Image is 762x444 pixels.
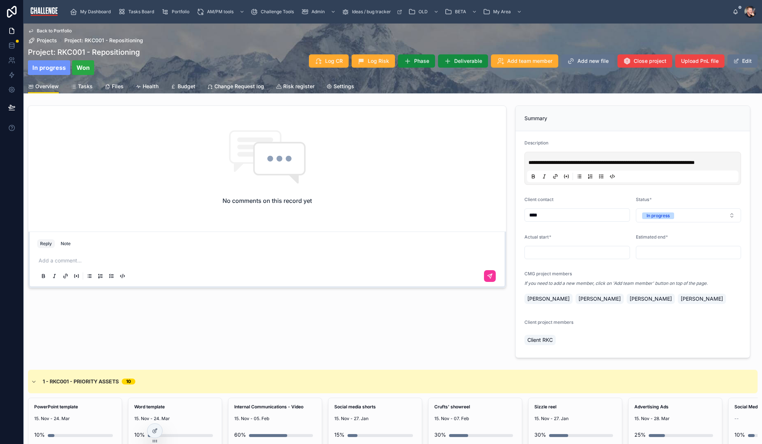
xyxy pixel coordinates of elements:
[675,54,724,68] button: Upload PnL file
[414,57,429,65] span: Phase
[434,404,470,409] strong: Crufts' showreel
[524,197,553,202] span: Client contact
[524,280,708,286] em: If you need to add a new member, click on 'Add team member' button on top of the page.
[214,83,264,90] span: Change Request log
[43,378,119,385] span: 1 - RKC001 - Priority assets
[734,404,761,409] strong: Social Media
[398,54,435,68] button: Phase
[128,9,154,15] span: Tasks Board
[134,404,165,409] strong: Word template
[634,416,716,422] span: 15. Nov - 28. Mar
[68,5,116,18] a: My Dashboard
[34,404,78,409] strong: PowerPoint template
[636,208,741,222] button: Select Button
[734,427,745,442] div: 10%
[527,295,570,302] span: [PERSON_NAME]
[299,5,339,18] a: Admin
[222,196,312,205] h2: No comments on this record yet
[617,54,672,68] button: Close project
[234,416,316,422] span: 15. Nov - 05. Feb
[178,83,195,90] span: Budget
[524,234,549,240] span: Actual start
[561,54,615,68] button: Add new file
[311,9,325,15] span: Admin
[37,37,57,44] span: Projects
[116,5,159,18] a: Tasks Board
[442,5,481,18] a: BETA
[80,9,111,15] span: My Dashboard
[78,83,93,90] span: Tasks
[634,427,646,442] div: 25%
[419,9,428,15] span: OLD
[276,80,314,94] a: Risk register
[28,80,59,94] a: Overview
[58,239,74,248] button: Note
[636,197,649,202] span: Status
[368,57,389,65] span: Log Risk
[112,83,124,90] span: Files
[28,60,70,75] mark: In progress
[143,83,159,90] span: Health
[326,80,354,94] a: Settings
[578,295,621,302] span: [PERSON_NAME]
[135,80,159,94] a: Health
[493,9,511,15] span: My Area
[309,54,349,68] button: Log CR
[64,37,143,44] a: Project: RKC001 - Repositioning
[352,9,391,15] span: Ideas / bug tracker
[170,80,195,94] a: Budget
[34,416,116,422] span: 15. Nov - 24. Mar
[35,83,59,90] span: Overview
[352,54,395,68] button: Log Risk
[481,5,526,18] a: My Area
[647,212,670,219] div: In progress
[207,80,264,94] a: Change Request log
[334,416,416,422] span: 15. Nov - 27. Jan
[534,404,556,409] strong: Sizzle reel
[434,427,446,442] div: 30%
[734,416,739,422] span: --
[438,54,488,68] button: Deliverable
[234,404,303,409] strong: Internal Communications - Video
[283,83,314,90] span: Risk register
[248,5,299,18] a: Challenge Tools
[634,404,669,409] strong: Advertising Ads
[71,80,93,94] a: Tasks
[195,5,248,18] a: AM/PM tools
[681,295,723,302] span: [PERSON_NAME]
[524,140,548,146] span: Description
[28,37,57,44] a: Projects
[207,9,234,15] span: AM/PM tools
[29,6,59,18] img: App logo
[454,57,482,65] span: Deliverable
[159,5,195,18] a: Portfolio
[524,115,547,121] span: Summary
[28,28,72,34] a: Back to Portfolio
[37,28,72,34] span: Back to Portfolio
[104,80,124,94] a: Files
[630,295,672,302] span: [PERSON_NAME]
[534,427,546,442] div: 30%
[507,57,552,65] span: Add team member
[534,416,616,422] span: 15. Nov - 27. Jan
[28,47,140,57] h1: Project: RKC001 - Repositioning
[325,57,343,65] span: Log CR
[334,427,345,442] div: 15%
[134,416,216,422] span: 15. Nov - 24. Mar
[524,271,572,276] span: CMG project members
[681,57,719,65] span: Upload PnL file
[234,427,246,442] div: 60%
[434,416,516,422] span: 15. Nov - 07. Feb
[61,241,71,247] div: Note
[172,9,189,15] span: Portfolio
[634,57,666,65] span: Close project
[126,379,131,384] div: 10
[65,4,733,20] div: scrollable content
[261,9,294,15] span: Challenge Tools
[37,239,55,248] button: Reply
[406,5,442,18] a: OLD
[727,54,758,68] button: Edit
[524,319,573,325] span: Client project members
[636,234,665,240] span: Estimated end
